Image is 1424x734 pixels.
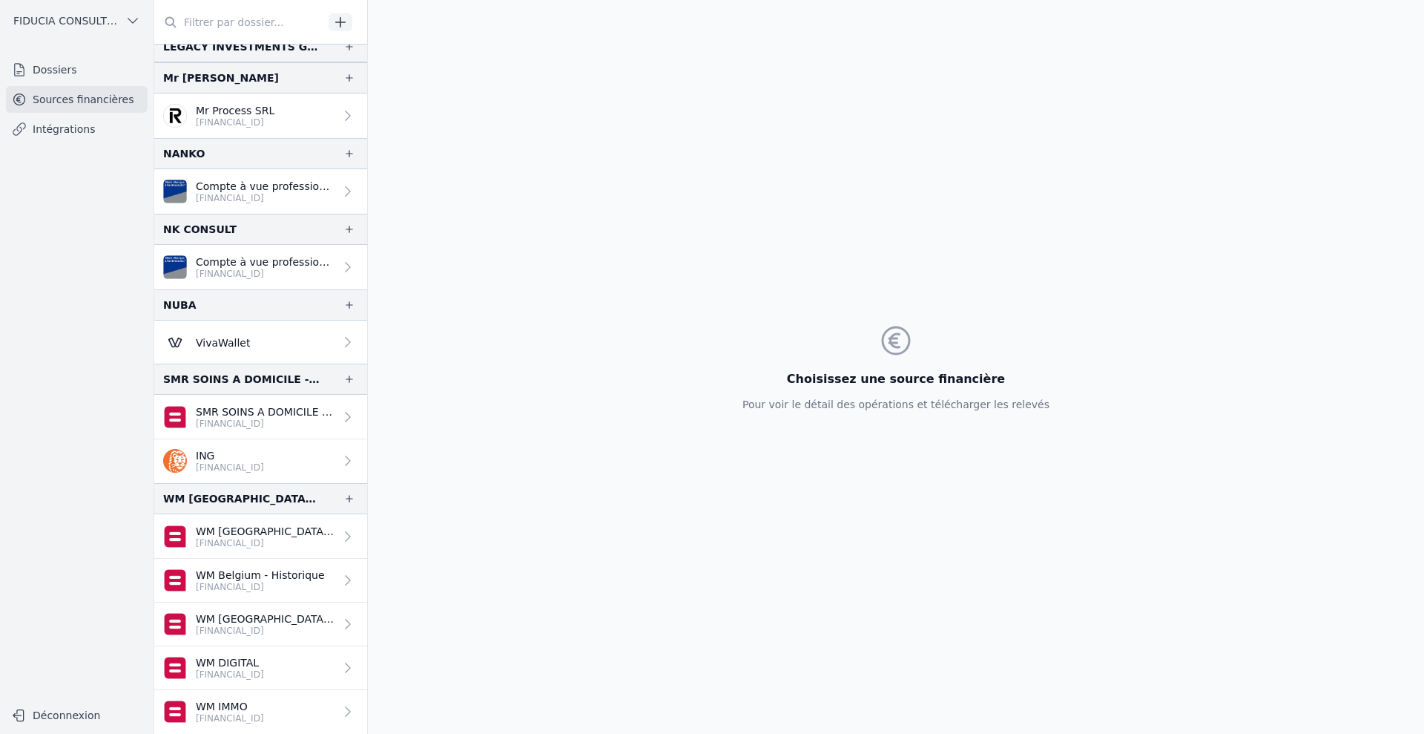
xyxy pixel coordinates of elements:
p: Compte à vue professionnel [196,179,334,194]
a: Dossiers [6,56,148,83]
p: ING [196,448,264,463]
img: belfius.png [163,568,187,592]
div: Mr [PERSON_NAME] [163,69,279,87]
img: Viva-Wallet.webp [163,330,187,354]
img: belfius.png [163,612,187,636]
div: WM [GEOGRAPHIC_DATA] SRL [163,490,320,508]
p: [FINANCIAL_ID] [196,581,325,593]
a: Intégrations [6,116,148,142]
div: SMR SOINS A DOMICILE - THUISZORG [163,370,320,388]
a: VivaWallet [154,321,367,364]
img: belfius.png [163,405,187,429]
div: NUBA [163,296,197,314]
img: VAN_BREDA_JVBABE22XXX.png [163,255,187,279]
button: FIDUCIA CONSULTING SRL [6,9,148,33]
a: Compte à vue professionnel [FINANCIAL_ID] [154,245,367,289]
p: Pour voir le détail des opérations et télécharger les relevés [742,397,1049,412]
p: [FINANCIAL_ID] [196,268,334,280]
div: NK CONSULT [163,220,237,238]
p: [FINANCIAL_ID] [196,462,264,474]
div: NANKO [163,145,205,163]
a: Mr Process SRL [FINANCIAL_ID] [154,94,367,138]
a: WM [GEOGRAPHIC_DATA] - [GEOGRAPHIC_DATA] [FINANCIAL_ID] [154,603,367,646]
img: revolut.png [163,104,187,128]
a: Compte à vue professionnel [FINANCIAL_ID] [154,169,367,214]
p: [FINANCIAL_ID] [196,537,334,549]
p: [FINANCIAL_ID] [196,418,334,430]
p: WM IMMO [196,699,264,714]
button: Déconnexion [6,704,148,727]
p: VivaWallet [196,335,250,350]
a: ING [FINANCIAL_ID] [154,439,367,483]
a: WM [GEOGRAPHIC_DATA] - [GEOGRAPHIC_DATA] [FINANCIAL_ID] [154,514,367,559]
img: VAN_BREDA_JVBABE22XXX.png [163,180,187,203]
img: belfius.png [163,525,187,548]
img: belfius.png [163,700,187,724]
p: [FINANCIAL_ID] [196,117,274,128]
p: [FINANCIAL_ID] [196,192,334,204]
a: WM IMMO [FINANCIAL_ID] [154,690,367,734]
h3: Choisissez une source financière [742,370,1049,388]
img: ing.png [163,449,187,473]
p: Mr Process SRL [196,103,274,118]
p: Compte à vue professionnel [196,255,334,269]
p: [FINANCIAL_ID] [196,669,264,681]
p: SMR SOINS A DOMICILE - THU [196,404,334,419]
span: FIDUCIA CONSULTING SRL [13,13,119,28]
p: WM [GEOGRAPHIC_DATA] - [GEOGRAPHIC_DATA] [196,524,334,539]
p: WM DIGITAL [196,655,264,670]
p: WM [GEOGRAPHIC_DATA] - [GEOGRAPHIC_DATA] [196,612,334,626]
a: WM Belgium - Historique [FINANCIAL_ID] [154,559,367,603]
p: [FINANCIAL_ID] [196,712,264,724]
div: LEGACY INVESTMENTS GROUP [163,38,320,56]
p: WM Belgium - Historique [196,568,325,583]
a: Sources financières [6,86,148,113]
img: belfius.png [163,656,187,680]
a: SMR SOINS A DOMICILE - THU [FINANCIAL_ID] [154,395,367,439]
p: [FINANCIAL_ID] [196,625,334,637]
input: Filtrer par dossier... [154,9,323,36]
a: WM DIGITAL [FINANCIAL_ID] [154,646,367,690]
